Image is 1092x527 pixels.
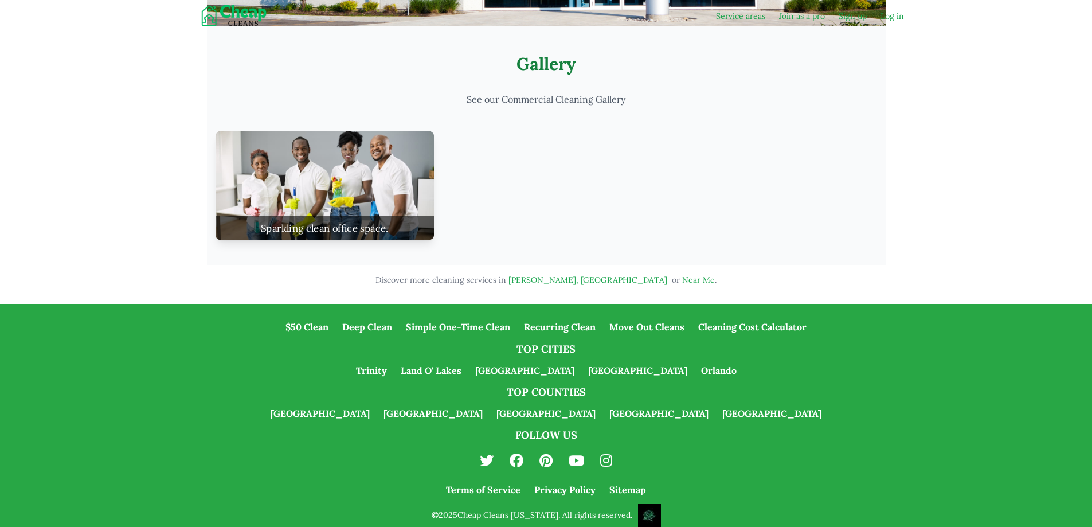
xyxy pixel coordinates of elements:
[279,315,335,338] a: $50 Clean
[682,275,715,285] a: Near Me
[517,315,602,338] a: Recurring Clean
[638,504,661,527] img: Call Sign
[221,53,872,74] h2: Gallery
[11,341,1081,357] h3: Top Cities
[399,315,517,338] a: Simple One-Time Clean
[715,402,828,425] a: [GEOGRAPHIC_DATA]
[691,315,813,338] a: Cleaning Cost Calculator
[11,504,1081,527] p: © 2025 Cheap Cleans [US_STATE]. All rights reserved.
[527,478,602,501] a: Privacy Policy
[490,402,602,425] a: [GEOGRAPHIC_DATA]
[839,10,867,22] a: Sign up
[264,402,377,425] a: [GEOGRAPHIC_DATA]
[377,402,490,425] a: [GEOGRAPHIC_DATA]
[602,478,653,501] a: Sitemap
[602,402,715,425] a: [GEOGRAPHIC_DATA]
[394,359,468,382] a: Land O' Lakes
[508,275,667,285] a: [PERSON_NAME], [GEOGRAPHIC_DATA]
[468,359,581,382] a: [GEOGRAPHIC_DATA]
[880,10,904,22] a: Log in
[11,384,1081,400] h3: Top Counties
[215,216,433,240] div: Sparkling clean office space.
[694,359,743,382] a: Orlando
[439,478,527,501] a: Terms of Service
[335,315,399,338] a: Deep Clean
[779,10,825,22] a: Join as a pro
[602,315,691,338] a: Move Out Cleans
[189,5,284,28] img: Cheap Cleans Florida
[207,274,886,286] p: Discover more cleaning services in or .
[215,131,433,240] img: Sparkling clean office space.
[716,10,765,22] a: Service areas
[221,92,872,106] p: See our Commercial Cleaning Gallery
[349,359,394,382] a: Trinity
[581,359,694,382] a: [GEOGRAPHIC_DATA]
[11,427,1081,443] h3: Follow Us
